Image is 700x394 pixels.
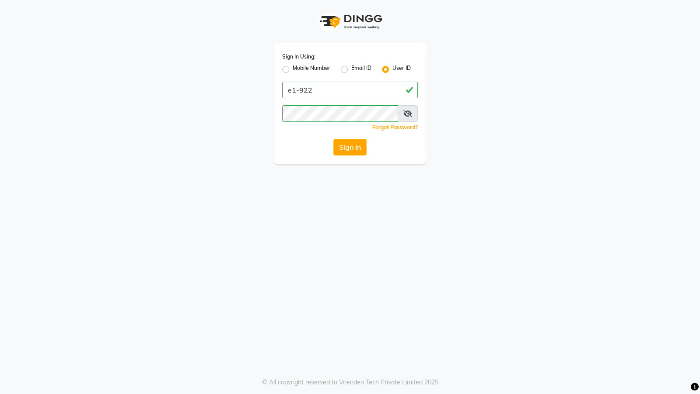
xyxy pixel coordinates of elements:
label: Mobile Number [293,64,330,75]
label: Sign In Using: [282,53,315,61]
label: Email ID [351,64,371,75]
button: Sign In [333,139,367,156]
input: Username [282,82,418,98]
input: Username [282,105,398,122]
label: User ID [392,64,411,75]
a: Forgot Password? [372,124,418,131]
img: logo1.svg [315,9,385,35]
